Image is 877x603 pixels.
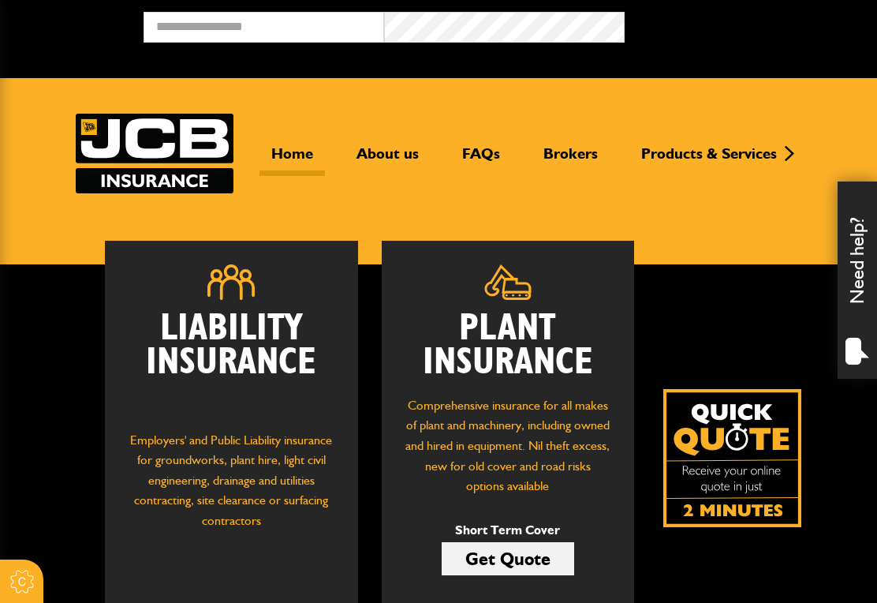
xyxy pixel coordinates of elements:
img: JCB Insurance Services logo [76,114,233,193]
a: About us [345,144,431,176]
p: Comprehensive insurance for all makes of plant and machinery, including owned and hired in equipm... [405,395,610,496]
button: Broker Login [625,12,865,36]
p: Short Term Cover [442,520,574,541]
a: Products & Services [629,144,789,176]
a: Get Quote [442,542,574,575]
a: Home [259,144,325,176]
h2: Liability Insurance [129,312,334,414]
a: FAQs [450,144,512,176]
div: Need help? [838,182,877,379]
h2: Plant Insurance [405,312,610,380]
a: JCB Insurance Services [76,114,233,193]
a: Get your insurance quote isn just 2-minutes [663,389,801,527]
p: Employers' and Public Liability insurance for groundworks, plant hire, light civil engineering, d... [129,430,334,566]
a: Brokers [532,144,610,176]
img: Quick Quote [663,389,801,527]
